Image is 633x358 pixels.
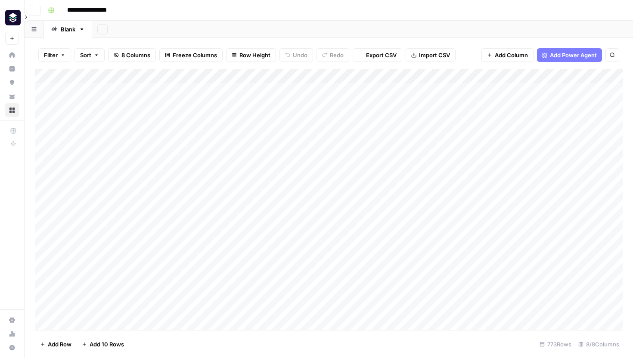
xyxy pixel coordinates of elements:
button: Redo [316,48,349,62]
span: Undo [293,51,307,59]
span: 8 Columns [121,51,150,59]
span: Add Row [48,340,71,349]
button: Add 10 Rows [77,337,129,351]
span: Export CSV [366,51,397,59]
button: Workspace: Platformengineering.org [5,7,19,28]
div: 8/8 Columns [575,337,623,351]
div: Blank [61,25,75,34]
a: Home [5,48,19,62]
a: Browse [5,103,19,117]
span: Row Height [239,51,270,59]
span: Add 10 Rows [90,340,124,349]
a: Opportunities [5,76,19,89]
button: Row Height [226,48,276,62]
img: Platformengineering.org Logo [5,10,21,25]
span: Add Column [495,51,528,59]
span: Sort [80,51,91,59]
a: Blank [44,21,92,38]
button: Add Power Agent [537,48,602,62]
button: Sort [74,48,105,62]
button: Freeze Columns [159,48,223,62]
button: Export CSV [353,48,402,62]
a: Your Data [5,89,19,103]
button: Add Row [35,337,77,351]
button: Import CSV [406,48,456,62]
span: Filter [44,51,58,59]
span: Add Power Agent [550,51,597,59]
button: Filter [38,48,71,62]
span: Import CSV [419,51,450,59]
span: Freeze Columns [173,51,217,59]
a: Usage [5,327,19,341]
button: Help + Support [5,341,19,355]
div: 773 Rows [536,337,575,351]
button: Add Column [481,48,534,62]
a: Settings [5,313,19,327]
button: 8 Columns [108,48,156,62]
button: Undo [279,48,313,62]
span: Redo [330,51,344,59]
a: Insights [5,62,19,76]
